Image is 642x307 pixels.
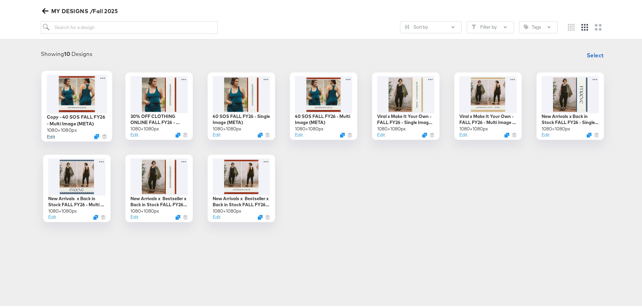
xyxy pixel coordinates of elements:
div: 30% OFF CLOTHING ONLINE FALL FY26 - Single Image (META) [130,112,188,124]
div: 1080 × 1080 px [47,125,77,132]
svg: Duplicate [258,214,263,218]
svg: Tag [524,23,528,28]
svg: Duplicate [340,131,345,136]
button: Edit [213,130,220,137]
button: Edit [48,213,56,219]
div: Copy - 40 SOS FALL FY26 - Multi Image (META)1080×1080pxEditDuplicate [41,69,112,140]
svg: Medium grid [581,23,588,29]
div: Copy - 40 SOS FALL FY26 - Multi Image (META) [47,112,107,125]
div: 1080 × 1080 px [130,124,159,131]
div: New Arrivals x Back in Stock FALL FY26 - Single Image (META) [542,112,599,124]
button: Edit [542,130,549,137]
button: Edit [47,132,55,138]
div: 1080 × 1080 px [213,124,241,131]
div: 40 SOS FALL FY26 - Multi Image (META) [295,112,352,124]
button: FilterFilter by [467,20,514,32]
div: New Arrivals x Bestseller x Back in Stock FALL FY26 - Multi Image (META)1080×1080pxEditDuplicate [208,153,275,221]
button: MY DESIGNS /Fall 2025 [41,5,121,14]
div: 1080 × 1080 px [48,207,77,213]
div: 1080 × 1080 px [459,124,488,131]
svg: Duplicate [422,131,427,136]
button: Select [584,47,607,61]
svg: Large grid [595,23,602,29]
button: TagTags [519,20,558,32]
input: Search for a design [41,20,218,32]
svg: Duplicate [93,214,98,218]
div: Viral x Make It Your Own - FALL FY26 - Single Image (META)1080×1080pxEditDuplicate [372,71,439,139]
div: New Arrivals x Back in Stock FALL FY26 - Single Image (META)1080×1080pxEditDuplicate [537,71,604,139]
svg: Filter [471,23,476,28]
svg: Duplicate [176,214,180,218]
svg: Duplicate [258,131,263,136]
button: Edit [213,213,220,219]
div: 40 SOS FALL FY26 - Single Image (META) [213,112,270,124]
div: Viral x Make It Your Own - FALL FY26 - Single Image (META) [377,112,434,124]
div: 40 SOS FALL FY26 - Multi Image (META)1080×1080pxEditDuplicate [290,71,357,139]
div: 1080 × 1080 px [377,124,406,131]
div: Viral x Make It Your Own - FALL FY26 - Multi Image (META)1080×1080pxEditDuplicate [454,71,522,139]
span: Select [587,49,604,59]
div: New Arrivals x Bestseller x Back in Stock FALL FY26 - Multi Image (META) [213,194,270,207]
svg: Sliders [405,23,409,28]
svg: Small grid [568,23,575,29]
svg: Duplicate [587,131,591,136]
div: 1080 × 1080 px [213,207,241,213]
div: New Arrivals x Back in Stock FALL FY26 - Multi Image (META) [48,194,105,207]
button: Edit [295,130,303,137]
svg: Duplicate [505,131,509,136]
button: Edit [130,130,138,137]
div: 40 SOS FALL FY26 - Single Image (META)1080×1080pxEditDuplicate [208,71,275,139]
div: 1080 × 1080 px [542,124,570,131]
strong: 10 [64,49,70,56]
button: Edit [377,130,385,137]
div: 1080 × 1080 px [295,124,324,131]
div: New Arrivals x Back in Stock FALL FY26 - Multi Image (META)1080×1080pxEditDuplicate [43,153,111,221]
div: Viral x Make It Your Own - FALL FY26 - Multi Image (META) [459,112,517,124]
div: 1080 × 1080 px [130,207,159,213]
div: New Arrivals x Bestseller x Back in Stock FALL FY26 - Single Image (META) [130,194,188,207]
div: Showing Designs [41,49,92,57]
button: Edit [130,213,138,219]
div: New Arrivals x Bestseller x Back in Stock FALL FY26 - Single Image (META)1080×1080pxEditDuplicate [125,153,193,221]
span: MY DESIGNS /Fall 2025 [43,5,118,14]
button: Edit [459,130,467,137]
svg: Duplicate [176,131,180,136]
div: 30% OFF CLOTHING ONLINE FALL FY26 - Single Image (META)1080×1080pxEditDuplicate [125,71,193,139]
svg: Duplicate [94,132,99,137]
button: SlidersSort by [400,20,462,32]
